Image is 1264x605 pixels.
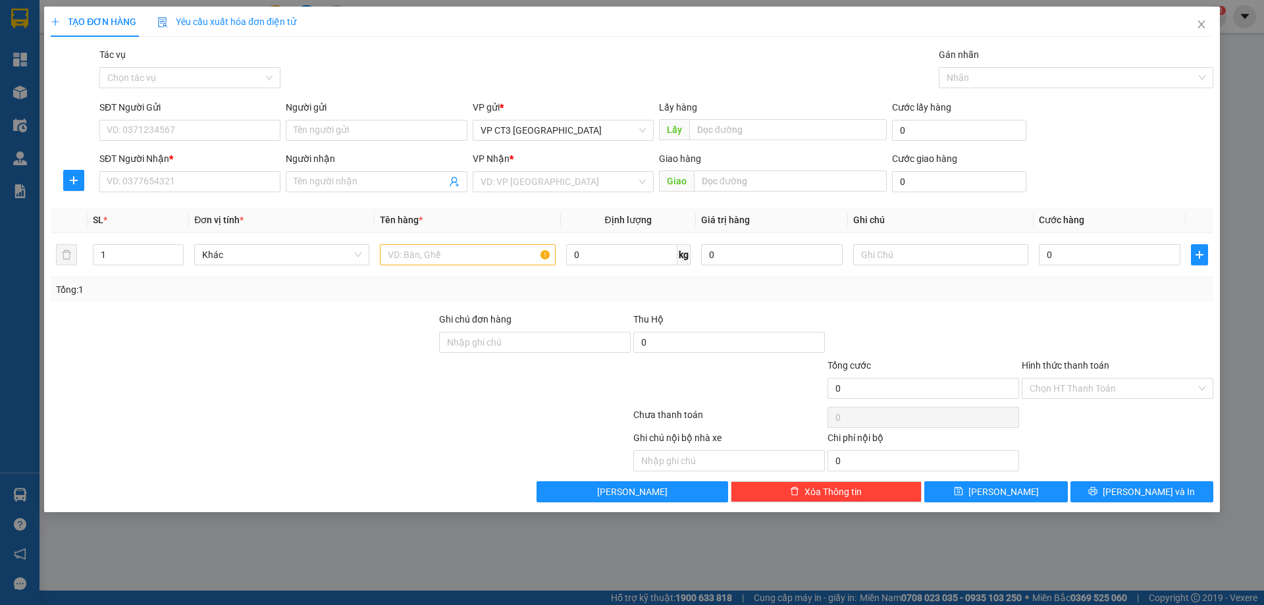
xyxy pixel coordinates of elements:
[115,32,194,57] strong: Nhận:
[659,153,701,164] span: Giao hàng
[481,120,646,140] span: VP CT3 Nha Trang
[172,247,180,255] span: up
[51,17,60,26] span: plus
[954,487,963,497] span: save
[892,120,1026,141] input: Cước lấy hàng
[1039,215,1084,225] span: Cước hàng
[701,215,750,225] span: Giá trị hàng
[473,100,654,115] div: VP gửi
[731,481,922,502] button: deleteXóa Thông tin
[632,408,826,431] div: Chưa thanh toán
[5,38,107,63] span: VP CT3 [GEOGRAPHIC_DATA]
[380,215,423,225] span: Tên hàng
[473,153,510,164] span: VP Nhận
[286,151,467,166] div: Người nhận
[828,360,871,371] span: Tổng cước
[659,119,689,140] span: Lấy
[1192,250,1207,260] span: plus
[633,314,664,325] span: Thu Hộ
[380,244,555,265] input: VD: Bàn, Ghế
[115,32,194,57] span: VP [PERSON_NAME]
[286,100,467,115] div: Người gửi
[1088,487,1097,497] span: printer
[1103,485,1195,499] span: [PERSON_NAME] và In
[5,38,107,63] strong: Gửi:
[56,244,77,265] button: delete
[439,332,631,353] input: Ghi chú đơn hàng
[694,171,887,192] input: Dọc đường
[439,314,512,325] label: Ghi chú đơn hàng
[939,49,979,60] label: Gán nhãn
[605,215,652,225] span: Định lượng
[804,485,862,499] span: Xóa Thông tin
[169,255,183,265] span: Decrease Value
[633,431,825,450] div: Ghi chú nội bộ nhà xe
[64,175,84,186] span: plus
[659,171,694,192] span: Giao
[1196,19,1207,30] span: close
[892,153,957,164] label: Cước giao hàng
[194,215,244,225] span: Đơn vị tính
[968,485,1039,499] span: [PERSON_NAME]
[449,176,460,187] span: user-add
[1191,244,1208,265] button: plus
[202,245,361,265] span: Khác
[99,100,280,115] div: SĐT Người Gửi
[93,215,103,225] span: SL
[537,481,728,502] button: [PERSON_NAME]
[56,282,488,297] div: Tổng: 1
[51,16,136,27] span: TẠO ĐƠN HÀNG
[5,65,112,78] span: Công [PERSON_NAME]
[157,17,168,28] img: icon
[892,171,1026,192] input: Cước giao hàng
[1070,481,1213,502] button: printer[PERSON_NAME] và In
[828,431,1019,450] div: Chi phí nội bộ
[169,245,183,255] span: Increase Value
[597,485,668,499] span: [PERSON_NAME]
[790,487,799,497] span: delete
[853,244,1028,265] input: Ghi Chú
[1183,7,1220,43] button: Close
[45,7,154,26] strong: Nhà xe Đức lộc
[115,59,183,84] span: A Chiến Daikin Phan Rang
[1022,360,1109,371] label: Hình thức thanh toán
[115,86,174,98] span: 0982420816
[659,102,697,113] span: Lấy hàng
[172,256,180,264] span: down
[99,151,280,166] div: SĐT Người Nhận
[689,119,887,140] input: Dọc đường
[677,244,691,265] span: kg
[5,80,65,92] span: 0969541081
[848,207,1034,233] th: Ghi chú
[63,170,84,191] button: plus
[157,16,296,27] span: Yêu cầu xuất hóa đơn điện tử
[633,450,825,471] input: Nhập ghi chú
[924,481,1067,502] button: save[PERSON_NAME]
[99,49,126,60] label: Tác vụ
[701,244,843,265] input: 0
[892,102,951,113] label: Cước lấy hàng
